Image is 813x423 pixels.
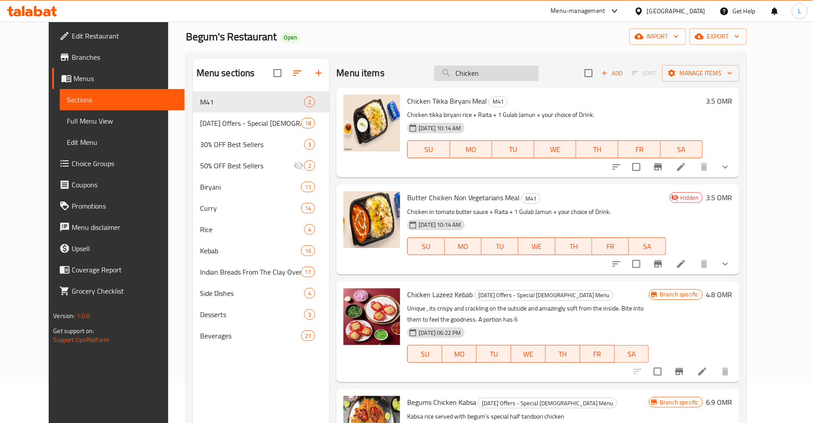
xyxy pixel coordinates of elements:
span: SU [411,348,439,361]
div: items [304,97,315,107]
span: WE [538,143,573,156]
a: Menu disclaimer [52,217,185,238]
p: Chicken in tomato butter sauce + Raita + 1 Gulab Jamun + your choice of Drink. [407,206,666,217]
h6: 3.5 OMR [706,95,732,107]
img: Chicken Lazeez Kebab [343,288,400,345]
span: Promotions [72,201,177,211]
div: Menu-management [551,6,605,16]
button: import [629,28,686,45]
button: delete [694,253,715,275]
span: 50% OFF Best Sellers [200,160,294,171]
span: [DATE] Offers - Special [DEMOGRAPHIC_DATA] Menu [475,290,613,300]
span: WE [515,348,542,361]
h2: Menu items [336,66,385,80]
div: items [304,139,315,150]
span: M41 [200,97,304,107]
span: 2 [304,162,315,170]
button: SA [629,237,666,255]
span: M41 [522,194,540,204]
span: Begum's Restaurant [186,27,277,47]
span: 3 [304,310,315,319]
span: Get support on: [53,325,94,337]
span: Edit Menu [67,137,177,147]
button: SA [615,345,649,363]
a: Support.OpsPlatform [53,334,109,345]
button: TH [546,345,580,363]
button: delete [694,156,715,178]
span: Branches [72,52,177,62]
button: SU [407,140,450,158]
h6: 3.5 OMR [706,191,732,204]
img: Chicken Tikka Biryani Meal [343,95,400,151]
span: Beverages [200,330,301,341]
button: WE [511,345,546,363]
img: Butter Chicken Non Vegetarians Meal [343,191,400,248]
button: MO [445,237,482,255]
div: items [304,288,315,299]
div: items [301,118,315,128]
span: Select to update [627,255,646,273]
span: export [697,31,740,42]
span: Begums Chicken Kabsa [407,396,476,409]
span: 4 [304,289,315,298]
span: Version: [53,310,75,322]
h6: 4.8 OMR [706,288,732,301]
p: Unique , its crispy and crackling on the outside and amazingly soft from the inside. Bite into th... [407,303,649,325]
span: 2 [304,98,315,106]
span: 17 [301,268,315,276]
span: M41 [489,97,507,107]
div: Indian Breads From The Clay Oven17 [193,261,330,283]
svg: Show Choices [720,162,731,172]
a: Edit Menu [60,132,185,153]
a: Sections [60,89,185,110]
button: show more [715,253,736,275]
span: Menu disclaimer [72,222,177,233]
button: MO [450,140,492,158]
span: MO [448,240,478,253]
span: Open [280,34,301,41]
span: Manage items [669,68,732,79]
nav: Menu sections [193,88,330,350]
span: Indian Breads From The Clay Oven [200,267,301,277]
button: TH [576,140,618,158]
a: Grocery Checklist [52,280,185,302]
span: Add item [598,66,626,80]
svg: Show Choices [720,259,731,269]
span: FR [622,143,657,156]
div: M41 [489,97,508,107]
div: [DATE] Offers - Special [DEMOGRAPHIC_DATA] Menu18 [193,113,330,134]
div: items [301,330,315,341]
span: Rice [200,224,304,235]
a: Upsell [52,238,185,259]
button: Add [598,66,626,80]
input: search [434,66,539,81]
div: items [304,160,315,171]
span: Coverage Report [72,264,177,275]
button: SA [661,140,703,158]
span: Choice Groups [72,158,177,169]
span: TH [549,348,577,361]
button: Branch-specific-item [669,361,690,382]
span: SA [618,348,646,361]
span: 1.0.0 [77,310,90,322]
span: 11 [301,183,315,191]
span: Kebab [200,245,301,256]
span: TH [580,143,615,156]
button: WE [534,140,576,158]
div: Beverages21 [193,325,330,346]
div: items [301,203,315,213]
span: MO [454,143,489,156]
span: Curry [200,203,301,213]
button: FR [580,345,615,363]
span: Coupons [72,179,177,190]
button: Add section [308,62,329,84]
span: Add [600,68,624,78]
span: Edit Restaurant [72,31,177,41]
span: Select all sections [268,64,287,82]
a: Coverage Report [52,259,185,280]
div: Ramadan Offers - Special Iftar Menu [474,290,613,301]
span: [DATE] Offers - Special [DEMOGRAPHIC_DATA] Menu [200,118,301,128]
